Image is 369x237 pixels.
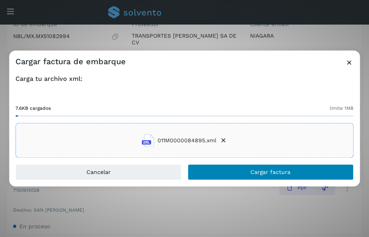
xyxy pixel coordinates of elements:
button: Cargar factura [188,164,354,180]
span: límite 1MB [330,105,354,112]
button: Cancelar [15,164,181,180]
span: Cargar factura [250,170,290,175]
span: 7.6KB cargados [15,105,51,112]
h3: Cargar factura de embarque [15,57,126,66]
span: Cancelar [86,170,111,175]
h4: Carga tu archivo xml: [15,75,354,82]
span: 011M0000084895.xml [158,136,216,145]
